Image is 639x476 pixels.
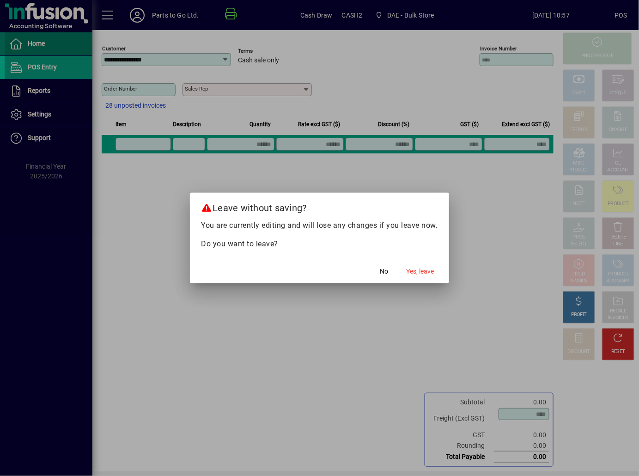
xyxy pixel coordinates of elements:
span: Yes, leave [407,267,434,276]
p: Do you want to leave? [201,238,438,250]
h2: Leave without saving? [190,193,449,220]
button: Yes, leave [403,263,438,280]
button: No [370,263,399,280]
p: You are currently editing and will lose any changes if you leave now. [201,220,438,231]
span: No [380,267,389,276]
